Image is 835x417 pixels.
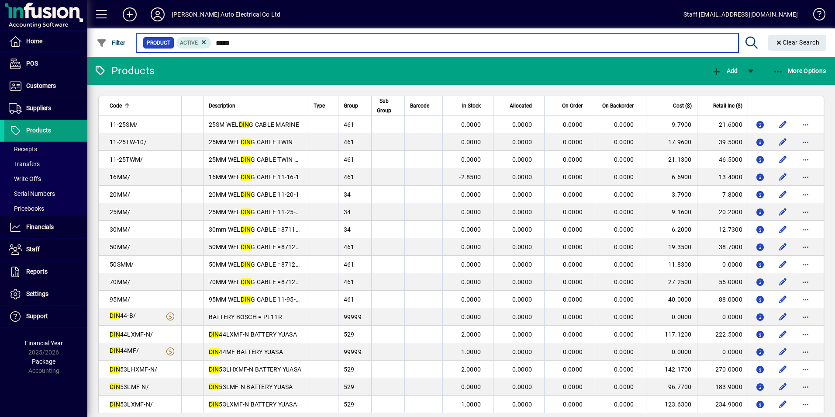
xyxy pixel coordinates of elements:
[563,366,583,373] span: 0.0000
[512,156,532,163] span: 0.0000
[697,168,748,186] td: 13.4000
[9,175,41,182] span: Write Offs
[209,348,219,355] em: DIN
[110,226,130,233] span: 30MM/
[209,331,297,338] span: 44LXMF-N BATTERY YUASA
[697,378,748,396] td: 183.9000
[344,174,355,181] span: 461
[448,101,489,111] div: In Stock
[697,186,748,203] td: 7.8000
[110,366,120,373] em: DIN
[26,313,48,320] span: Support
[799,222,813,236] button: More options
[110,121,138,128] span: 11-25SM/
[110,383,149,390] span: 53LMF-N/
[512,243,532,250] span: 0.0000
[110,208,130,215] span: 25MM/
[461,366,481,373] span: 2.0000
[799,188,813,202] button: More options
[512,331,532,338] span: 0.0000
[614,174,634,181] span: 0.0000
[614,139,634,146] span: 0.0000
[646,308,697,326] td: 0.0000
[241,191,251,198] em: DIN
[461,243,481,250] span: 0.0000
[344,121,355,128] span: 461
[646,361,697,378] td: 142.1700
[172,7,280,21] div: [PERSON_NAME] Auto Electrical Co Ltd
[646,186,697,203] td: 3.7900
[461,139,481,146] span: 0.0000
[776,292,790,306] button: Edit
[614,226,634,233] span: 0.0000
[563,139,583,146] span: 0.0000
[209,383,293,390] span: 53LMF-N BATTERY YUASA
[116,7,144,22] button: Add
[110,312,120,319] em: DIN
[799,345,813,359] button: More options
[646,273,697,291] td: 27.2500
[512,296,532,303] span: 0.0000
[776,188,790,202] button: Edit
[26,290,48,297] span: Settings
[697,291,748,308] td: 88.0000
[344,191,351,198] span: 34
[241,261,251,268] em: DIN
[614,331,634,338] span: 0.0000
[799,380,813,394] button: More options
[512,401,532,408] span: 0.0000
[775,39,820,46] span: Clear Search
[110,401,153,408] span: 53LXMF-N/
[799,362,813,376] button: More options
[563,261,583,268] span: 0.0000
[697,221,748,238] td: 12.7300
[314,101,333,111] div: Type
[209,366,219,373] em: DIN
[209,208,324,215] span: 25MM WEL G CABLE 11-25-1=871192
[563,278,583,285] span: 0.0000
[344,226,351,233] span: 34
[614,401,634,408] span: 0.0000
[646,133,697,151] td: 17.9600
[614,348,634,355] span: 0.0000
[9,190,55,197] span: Serial Numbers
[512,121,532,128] span: 0.0000
[776,222,790,236] button: Edit
[344,208,351,215] span: 34
[180,40,198,46] span: Active
[209,401,219,408] em: DIN
[461,296,481,303] span: 0.0000
[776,327,790,341] button: Edit
[646,203,697,221] td: 9.1600
[110,191,130,198] span: 20MM/
[697,256,748,273] td: 0.0000
[563,383,583,390] span: 0.0000
[209,174,300,181] span: 16MM WEL G CABLE 11-16-1
[709,63,740,79] button: Add
[26,82,56,89] span: Customers
[4,283,87,305] a: Settings
[344,331,355,338] span: 529
[377,96,391,115] span: Sub Group
[4,201,87,216] a: Pricebooks
[344,278,355,285] span: 461
[776,257,790,271] button: Edit
[697,116,748,133] td: 21.6000
[799,397,813,411] button: More options
[512,174,532,181] span: 0.0000
[646,151,697,168] td: 21.1300
[4,171,87,186] a: Write Offs
[110,331,153,338] span: 44LXMF-N/
[94,64,155,78] div: Products
[799,275,813,289] button: More options
[776,380,790,394] button: Edit
[241,243,251,250] em: DIN
[512,208,532,215] span: 0.0000
[799,240,813,254] button: More options
[4,306,87,327] a: Support
[344,296,355,303] span: 461
[697,203,748,221] td: 20.2000
[768,35,827,51] button: Clear
[563,331,583,338] span: 0.0000
[646,326,697,343] td: 117.1200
